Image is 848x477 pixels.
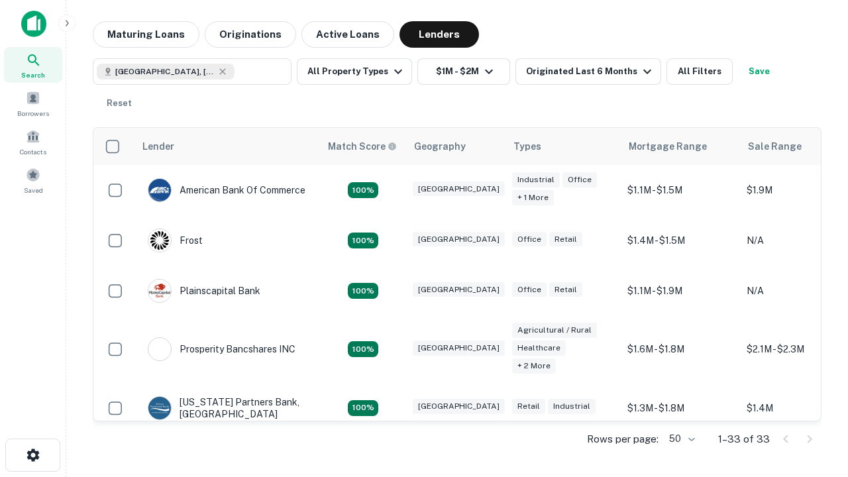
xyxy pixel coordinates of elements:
[413,341,505,356] div: [GEOGRAPHIC_DATA]
[148,397,171,419] img: picture
[148,280,171,302] img: picture
[548,399,596,414] div: Industrial
[621,215,740,266] td: $1.4M - $1.5M
[297,58,412,85] button: All Property Types
[782,371,848,435] iframe: Chat Widget
[513,138,541,154] div: Types
[148,229,171,252] img: picture
[21,11,46,37] img: capitalize-icon.png
[301,21,394,48] button: Active Loans
[399,21,479,48] button: Lenders
[4,47,62,83] a: Search
[413,232,505,247] div: [GEOGRAPHIC_DATA]
[115,66,215,78] span: [GEOGRAPHIC_DATA], [GEOGRAPHIC_DATA], [GEOGRAPHIC_DATA]
[512,358,556,374] div: + 2 more
[512,282,547,297] div: Office
[621,165,740,215] td: $1.1M - $1.5M
[549,232,582,247] div: Retail
[629,138,707,154] div: Mortgage Range
[417,58,510,85] button: $1M - $2M
[4,124,62,160] a: Contacts
[549,282,582,297] div: Retail
[148,338,171,360] img: picture
[328,139,397,154] div: Capitalize uses an advanced AI algorithm to match your search with the best lender. The match sco...
[587,431,659,447] p: Rows per page:
[505,128,621,165] th: Types
[526,64,655,79] div: Originated Last 6 Months
[414,138,466,154] div: Geography
[134,128,320,165] th: Lender
[320,128,406,165] th: Capitalize uses an advanced AI algorithm to match your search with the best lender. The match sco...
[348,341,378,357] div: Matching Properties: 5, hasApolloMatch: undefined
[348,283,378,299] div: Matching Properties: 3, hasApolloMatch: undefined
[148,179,171,201] img: picture
[98,90,140,117] button: Reset
[148,279,260,303] div: Plainscapital Bank
[348,400,378,416] div: Matching Properties: 4, hasApolloMatch: undefined
[562,172,597,187] div: Office
[348,182,378,198] div: Matching Properties: 3, hasApolloMatch: undefined
[413,182,505,197] div: [GEOGRAPHIC_DATA]
[718,431,770,447] p: 1–33 of 33
[621,316,740,383] td: $1.6M - $1.8M
[21,70,45,80] span: Search
[664,429,697,449] div: 50
[17,108,49,119] span: Borrowers
[621,266,740,316] td: $1.1M - $1.9M
[413,282,505,297] div: [GEOGRAPHIC_DATA]
[24,185,43,195] span: Saved
[148,337,295,361] div: Prosperity Bancshares INC
[515,58,661,85] button: Originated Last 6 Months
[148,178,305,202] div: American Bank Of Commerce
[738,58,780,85] button: Save your search to get updates of matches that match your search criteria.
[142,138,174,154] div: Lender
[512,190,554,205] div: + 1 more
[4,162,62,198] a: Saved
[20,146,46,157] span: Contacts
[512,341,566,356] div: Healthcare
[93,21,199,48] button: Maturing Loans
[621,128,740,165] th: Mortgage Range
[413,399,505,414] div: [GEOGRAPHIC_DATA]
[148,229,203,252] div: Frost
[512,399,545,414] div: Retail
[748,138,802,154] div: Sale Range
[205,21,296,48] button: Originations
[328,139,394,154] h6: Match Score
[621,383,740,433] td: $1.3M - $1.8M
[348,233,378,248] div: Matching Properties: 3, hasApolloMatch: undefined
[512,232,547,247] div: Office
[4,85,62,121] a: Borrowers
[512,172,560,187] div: Industrial
[406,128,505,165] th: Geography
[512,323,597,338] div: Agricultural / Rural
[148,396,307,420] div: [US_STATE] Partners Bank, [GEOGRAPHIC_DATA]
[666,58,733,85] button: All Filters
